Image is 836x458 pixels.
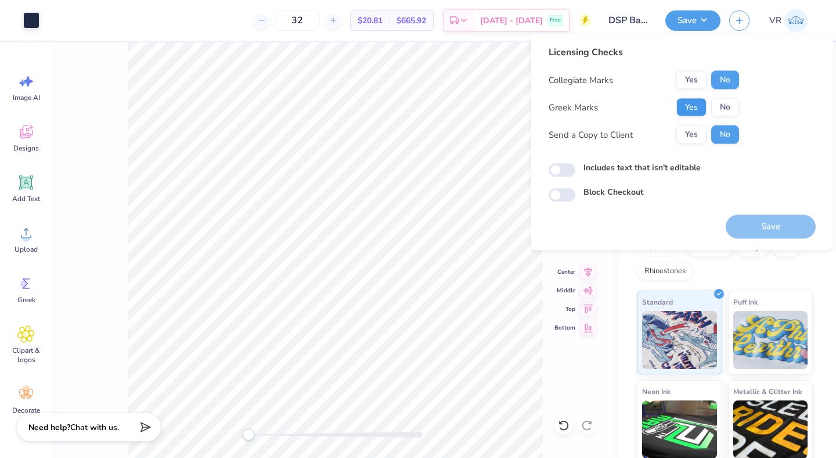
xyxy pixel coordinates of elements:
[7,346,45,364] span: Clipart & logos
[764,9,813,32] a: VR
[15,245,38,254] span: Upload
[480,15,543,27] span: [DATE] - [DATE]
[554,267,575,277] span: Center
[676,126,707,144] button: Yes
[358,15,383,27] span: $20.81
[600,9,657,32] input: Untitled Design
[243,429,254,441] div: Accessibility label
[642,311,717,369] img: Standard
[665,10,720,31] button: Save
[70,422,119,433] span: Chat with us.
[550,16,561,24] span: Free
[733,311,808,369] img: Puff Ink
[13,144,39,153] span: Designs
[711,126,739,144] button: No
[583,186,643,198] label: Block Checkout
[583,162,701,174] label: Includes text that isn't editable
[733,296,758,308] span: Puff Ink
[17,295,35,305] span: Greek
[784,9,808,32] img: Vincent Roxas
[275,10,320,31] input: – –
[711,98,739,117] button: No
[13,93,40,102] span: Image AI
[733,385,802,398] span: Metallic & Glitter Ink
[642,385,671,398] span: Neon Ink
[549,73,613,87] div: Collegiate Marks
[554,286,575,295] span: Middle
[554,323,575,332] span: Bottom
[28,422,70,433] strong: Need help?
[554,305,575,314] span: Top
[676,71,707,90] button: Yes
[637,263,693,280] div: Rhinestones
[549,101,598,114] div: Greek Marks
[12,406,40,415] span: Decorate
[549,128,633,141] div: Send a Copy to Client
[12,194,40,203] span: Add Text
[711,71,739,90] button: No
[769,14,781,27] span: VR
[642,296,673,308] span: Standard
[676,98,707,117] button: Yes
[549,45,739,59] div: Licensing Checks
[397,15,426,27] span: $665.92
